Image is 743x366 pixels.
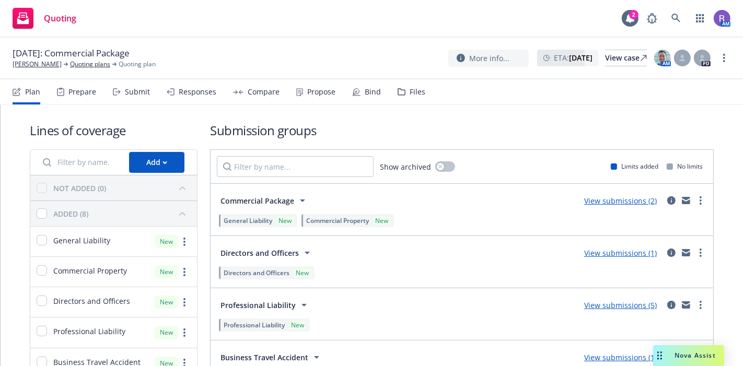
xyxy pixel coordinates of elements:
span: More info... [469,53,509,64]
span: Commercial Package [220,195,294,206]
a: circleInformation [665,299,678,311]
div: New [155,326,178,339]
a: more [178,266,191,278]
div: Limits added [611,162,658,171]
div: Bind [365,88,381,96]
div: New [155,265,178,278]
div: New [294,268,311,277]
span: Show archived [380,161,431,172]
span: Commercial Property [53,265,127,276]
div: Responses [179,88,216,96]
a: more [694,246,707,259]
a: more [694,299,707,311]
input: Filter by name... [217,156,374,177]
img: photo [714,10,730,27]
span: Professional Liability [220,300,296,311]
span: Directors and Officers [220,247,299,258]
span: Nova Assist [675,351,716,360]
a: View submissions (2) [584,196,657,206]
a: Report a Bug [642,8,663,29]
span: Professional Liability [53,326,125,337]
span: Professional Liability [224,321,285,329]
button: Add [129,152,184,173]
a: [PERSON_NAME] [13,60,62,69]
div: Prepare [68,88,96,96]
span: Business Travel Accident [220,352,308,363]
span: Commercial Property [306,216,369,225]
div: Add [146,152,167,172]
a: more [718,52,730,64]
a: more [178,326,191,339]
span: ETA : [554,52,593,63]
h1: Submission groups [210,122,714,139]
div: NOT ADDED (0) [53,183,106,194]
div: Drag to move [653,345,666,366]
span: General Liability [53,235,110,246]
input: Filter by name... [37,152,123,173]
a: View case [605,50,647,66]
a: more [178,296,191,309]
a: circleInformation [665,246,678,259]
button: Nova Assist [653,345,724,366]
div: New [289,321,306,329]
a: mail [680,194,692,207]
a: View submissions (1) [584,352,657,362]
img: photo [654,50,671,66]
div: Files [410,88,425,96]
button: Professional Liability [217,294,314,315]
a: Search [666,8,687,29]
a: circleInformation [665,194,678,207]
a: more [178,235,191,248]
h1: Lines of coverage [30,122,198,139]
div: Submit [125,88,150,96]
a: mail [680,299,692,311]
div: ADDED (8) [53,208,88,219]
span: Quoting [44,14,76,22]
div: Compare [248,88,280,96]
div: 2 [629,10,638,19]
div: No limits [667,162,703,171]
div: New [373,216,390,225]
a: Switch app [690,8,711,29]
span: Quoting plan [119,60,156,69]
button: Commercial Package [217,190,312,211]
span: Directors and Officers [224,268,289,277]
div: New [155,235,178,248]
a: Quoting [8,4,80,33]
strong: [DATE] [569,53,593,63]
span: Directors and Officers [53,296,130,306]
span: [DATE]: Commercial Package [13,47,130,60]
a: more [694,194,707,207]
a: Quoting plans [70,60,110,69]
button: ADDED (8) [53,205,191,222]
button: More info... [448,50,529,67]
a: View submissions (5) [584,300,657,310]
div: New [155,296,178,309]
div: New [276,216,294,225]
div: Propose [307,88,335,96]
button: NOT ADDED (0) [53,180,191,196]
div: Plan [25,88,40,96]
button: Directors and Officers [217,242,317,263]
a: View submissions (1) [584,248,657,258]
a: mail [680,246,692,259]
span: General Liability [224,216,272,225]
